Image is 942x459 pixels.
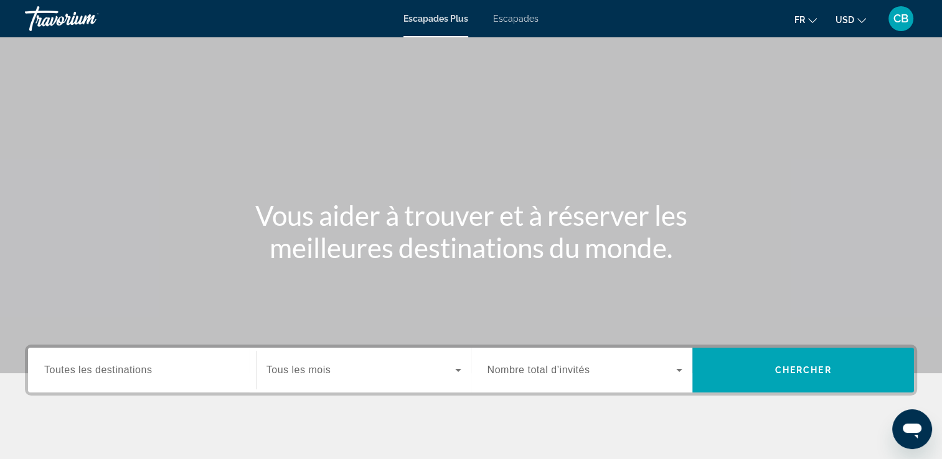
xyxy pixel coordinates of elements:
[836,11,866,29] button: Changer de devise
[893,12,908,25] span: CB
[44,364,152,375] span: Toutes les destinations
[692,348,914,392] button: Rechercher
[493,14,539,24] a: Escapades
[44,363,240,378] input: Sélectionnez la destination
[775,365,832,375] span: Chercher
[794,11,817,29] button: Changer la langue
[266,364,331,375] span: Tous les mois
[487,364,590,375] span: Nombre total d’invités
[892,409,932,449] iframe: Bouton de lancement de la fenêtre de messagerie
[885,6,917,32] button: Menu utilisateur
[403,14,468,24] a: Escapades Plus
[28,348,914,392] div: Widget de recherche
[25,2,149,35] a: Travorium
[794,15,805,25] span: Fr
[836,15,854,25] span: USD
[238,199,705,264] h1: Vous aider à trouver et à réserver les meilleures destinations du monde.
